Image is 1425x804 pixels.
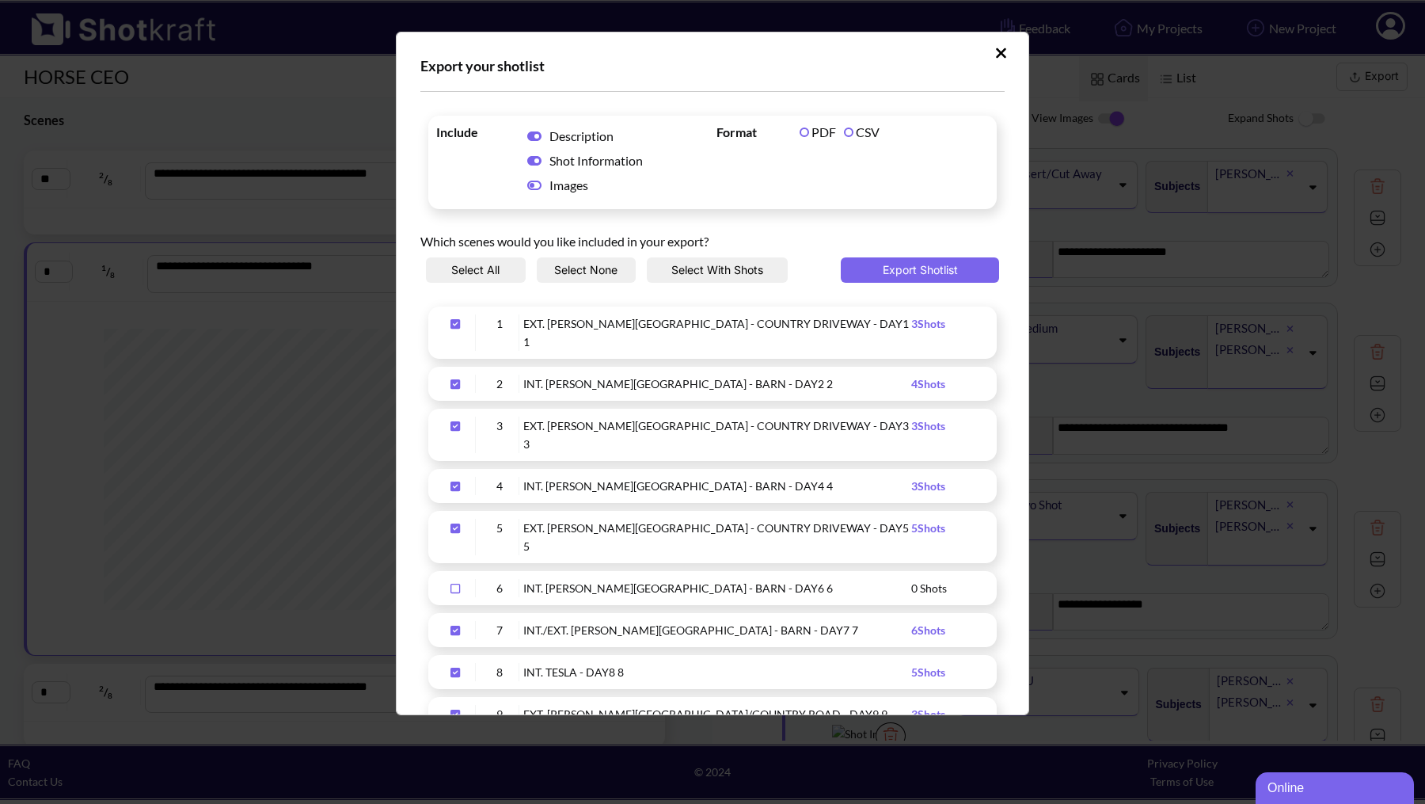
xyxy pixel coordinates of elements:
[523,621,911,639] div: INT./EXT. [PERSON_NAME][GEOGRAPHIC_DATA] - BARN - DAY7 7
[480,705,519,723] div: 9
[549,177,592,193] span: Images
[911,521,945,535] span: 5 Shots
[841,257,999,283] button: Export Shotlist
[1256,769,1417,804] iframe: chat widget
[480,621,519,639] div: 7
[480,519,519,555] div: 5
[549,128,614,143] span: Description
[911,419,945,432] span: 3 Shots
[523,375,911,393] div: INT. [PERSON_NAME][GEOGRAPHIC_DATA] - BARN - DAY2 2
[420,56,1005,75] div: Export your shotlist
[523,477,911,495] div: INT. [PERSON_NAME][GEOGRAPHIC_DATA] - BARN - DAY4 4
[523,705,911,723] div: EXT. [PERSON_NAME][GEOGRAPHIC_DATA]/COUNTRY ROAD - DAY9 9
[800,124,836,139] label: PDF
[480,417,519,453] div: 3
[480,477,519,495] div: 4
[911,665,945,679] span: 5 Shots
[537,257,636,283] button: Select None
[549,153,643,168] span: Shot Information
[911,581,947,595] span: 0 Shots
[523,314,911,351] div: EXT. [PERSON_NAME][GEOGRAPHIC_DATA] - COUNTRY DRIVEWAY - DAY1 1
[480,663,519,681] div: 8
[426,257,526,283] button: Select All
[523,663,911,681] div: INT. TESLA - DAY8 8
[480,375,519,393] div: 2
[396,32,1029,715] div: Upload Script
[420,217,1005,257] div: Which scenes would you like included in your export?
[911,707,945,721] span: 3 Shots
[436,124,515,140] span: Include
[911,317,945,330] span: 3 Shots
[911,479,945,493] span: 3 Shots
[523,417,911,453] div: EXT. [PERSON_NAME][GEOGRAPHIC_DATA] - COUNTRY DRIVEWAY - DAY3 3
[716,124,796,140] span: Format
[480,579,519,597] div: 6
[523,579,911,597] div: INT. [PERSON_NAME][GEOGRAPHIC_DATA] - BARN - DAY6 6
[911,623,945,637] span: 6 Shots
[480,314,519,351] div: 1
[523,519,911,555] div: EXT. [PERSON_NAME][GEOGRAPHIC_DATA] - COUNTRY DRIVEWAY - DAY5 5
[844,124,880,139] label: CSV
[647,257,788,283] button: Select With Shots
[911,377,945,391] span: 4 Shots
